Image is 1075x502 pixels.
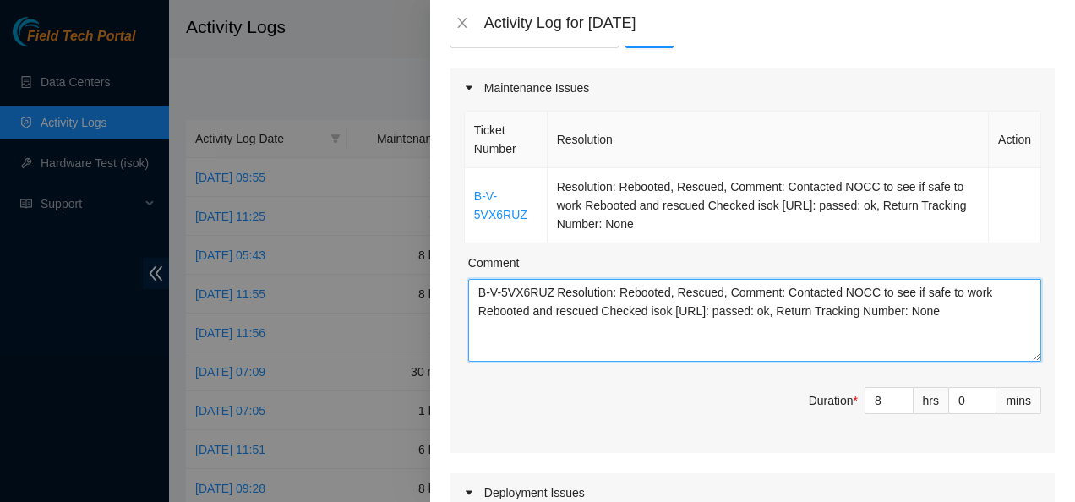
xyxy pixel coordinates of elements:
div: Maintenance Issues [450,68,1055,107]
th: Resolution [548,112,989,168]
span: caret-right [464,488,474,498]
textarea: Comment [468,279,1041,362]
div: mins [996,387,1041,414]
div: hrs [914,387,949,414]
th: Ticket Number [465,112,548,168]
div: Activity Log for [DATE] [484,14,1055,32]
div: Duration [809,391,858,410]
td: Resolution: Rebooted, Rescued, Comment: Contacted NOCC to see if safe to work Rebooted and rescue... [548,168,989,243]
span: caret-right [464,83,474,93]
label: Comment [468,254,520,272]
a: B-V-5VX6RUZ [474,189,527,221]
th: Action [989,112,1041,168]
span: close [456,16,469,30]
button: Close [450,15,474,31]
